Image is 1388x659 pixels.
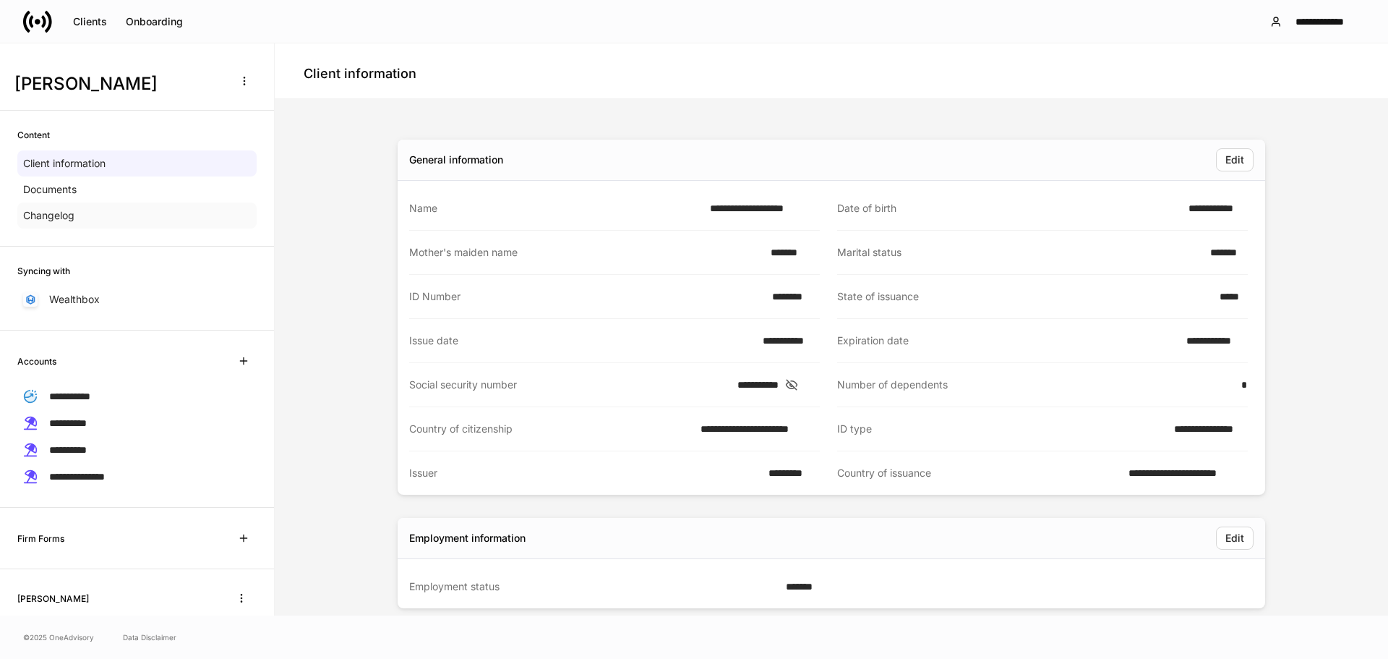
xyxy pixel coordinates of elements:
[1216,527,1254,550] button: Edit
[17,286,257,313] a: Wealthbox
[304,65,416,82] h4: Client information
[23,182,77,197] p: Documents
[837,422,1165,436] div: ID type
[409,333,754,348] div: Issue date
[49,292,100,307] p: Wealthbox
[837,245,1201,260] div: Marital status
[409,579,777,594] div: Employment status
[1225,533,1244,543] div: Edit
[1225,155,1244,165] div: Edit
[17,264,70,278] h6: Syncing with
[73,17,107,27] div: Clients
[17,203,257,229] a: Changelog
[17,532,64,545] h6: Firm Forms
[17,128,50,142] h6: Content
[837,333,1178,348] div: Expiration date
[123,632,176,643] a: Data Disclaimer
[409,289,763,304] div: ID Number
[17,354,56,368] h6: Accounts
[17,592,89,605] h6: [PERSON_NAME]
[409,201,701,216] div: Name
[409,378,729,392] div: Social security number
[23,632,94,643] span: © 2025 OneAdvisory
[23,208,74,223] p: Changelog
[1216,148,1254,171] button: Edit
[409,153,503,167] div: General information
[837,289,1211,304] div: State of issuance
[409,245,762,260] div: Mother's maiden name
[17,150,257,177] a: Client information
[837,378,1233,392] div: Number of dependents
[409,466,760,480] div: Issuer
[64,10,116,33] button: Clients
[14,72,223,95] h3: [PERSON_NAME]
[837,466,1120,480] div: Country of issuance
[17,177,257,203] a: Documents
[23,156,106,171] p: Client information
[837,201,1180,216] div: Date of birth
[126,17,183,27] div: Onboarding
[409,531,526,545] div: Employment information
[116,10,192,33] button: Onboarding
[409,422,692,436] div: Country of citizenship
